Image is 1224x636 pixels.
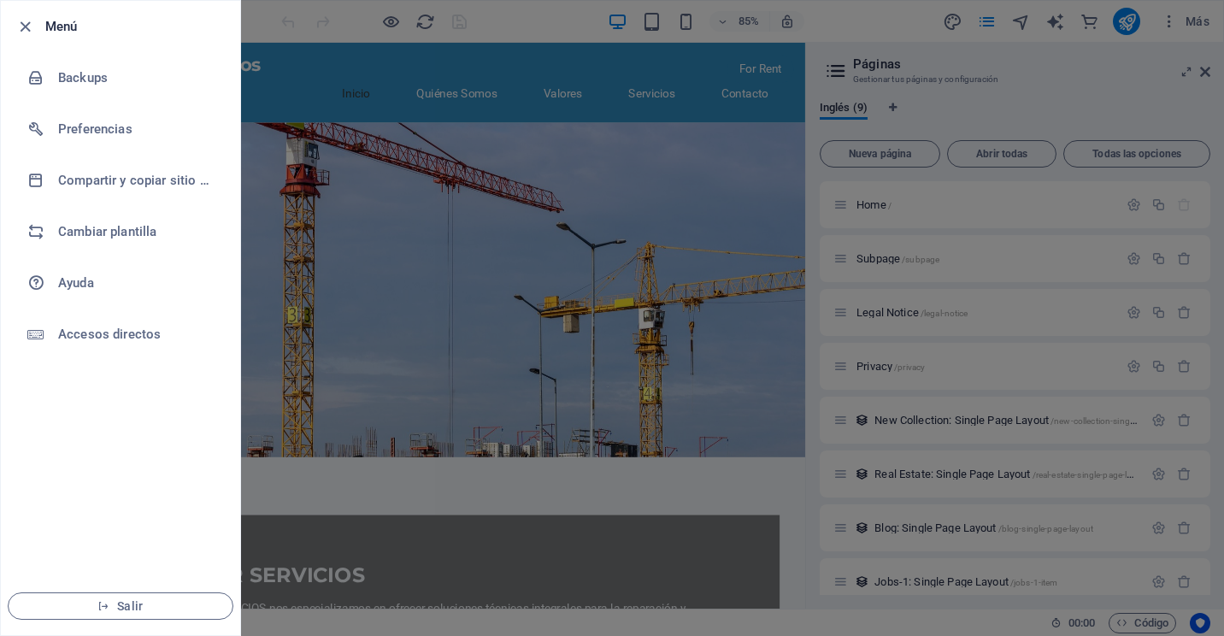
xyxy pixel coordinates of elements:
[39,622,61,627] button: 1
[58,170,216,191] h6: Compartir y copiar sitio web
[1,257,240,309] a: Ayuda
[775,14,853,48] div: For Rent
[58,119,216,139] h6: Preferencias
[58,324,216,344] h6: Accesos directos
[58,68,216,88] h6: Backups
[45,16,227,37] h6: Menú
[8,592,233,620] button: Salir
[58,273,216,293] h6: Ayuda
[58,221,216,242] h6: Cambiar plantilla
[22,599,219,613] span: Salir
